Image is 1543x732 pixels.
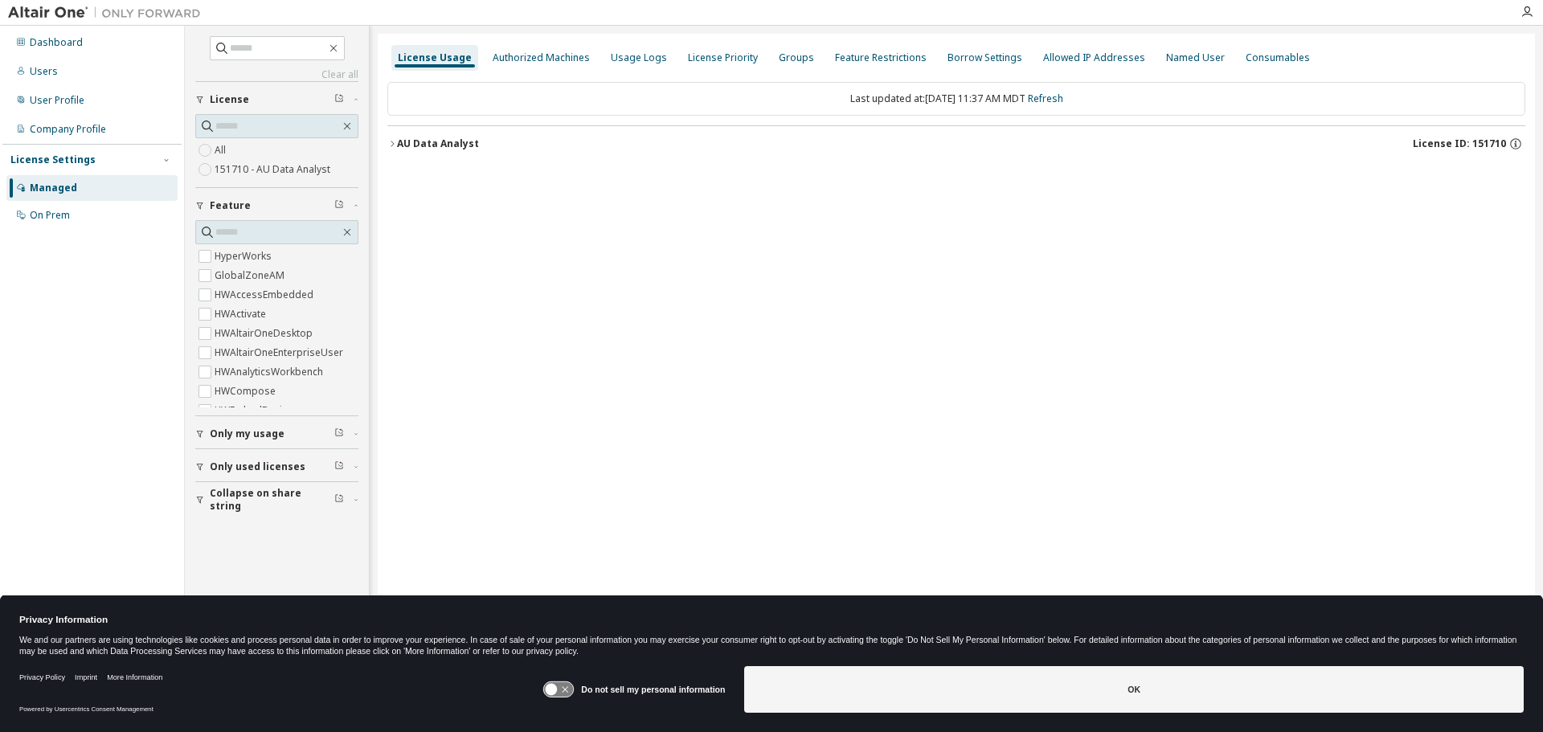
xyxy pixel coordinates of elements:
[210,487,334,513] span: Collapse on share string
[215,141,229,160] label: All
[215,160,334,179] label: 151710 - AU Data Analyst
[835,51,927,64] div: Feature Restrictions
[30,123,106,136] div: Company Profile
[215,343,346,362] label: HWAltairOneEnterpriseUser
[334,199,344,212] span: Clear filter
[195,416,358,452] button: Only my usage
[210,199,251,212] span: Feature
[611,51,667,64] div: Usage Logs
[30,65,58,78] div: Users
[10,153,96,166] div: License Settings
[215,382,279,401] label: HWCompose
[1413,137,1506,150] span: License ID: 151710
[387,82,1525,116] div: Last updated at: [DATE] 11:37 AM MDT
[195,482,358,517] button: Collapse on share string
[947,51,1022,64] div: Borrow Settings
[210,427,284,440] span: Only my usage
[387,126,1525,162] button: AU Data AnalystLicense ID: 151710
[210,93,249,106] span: License
[334,460,344,473] span: Clear filter
[195,449,358,485] button: Only used licenses
[398,51,472,64] div: License Usage
[195,82,358,117] button: License
[1043,51,1145,64] div: Allowed IP Addresses
[779,51,814,64] div: Groups
[688,51,758,64] div: License Priority
[8,5,209,21] img: Altair One
[30,209,70,222] div: On Prem
[215,362,326,382] label: HWAnalyticsWorkbench
[195,188,358,223] button: Feature
[210,460,305,473] span: Only used licenses
[1028,92,1063,105] a: Refresh
[397,137,479,150] div: AU Data Analyst
[334,493,344,506] span: Clear filter
[1246,51,1310,64] div: Consumables
[30,182,77,194] div: Managed
[215,266,288,285] label: GlobalZoneAM
[30,94,84,107] div: User Profile
[195,68,358,81] a: Clear all
[334,93,344,106] span: Clear filter
[30,36,83,49] div: Dashboard
[215,324,316,343] label: HWAltairOneDesktop
[493,51,590,64] div: Authorized Machines
[334,427,344,440] span: Clear filter
[1166,51,1225,64] div: Named User
[215,401,290,420] label: HWEmbedBasic
[215,305,269,324] label: HWActivate
[215,285,317,305] label: HWAccessEmbedded
[215,247,275,266] label: HyperWorks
